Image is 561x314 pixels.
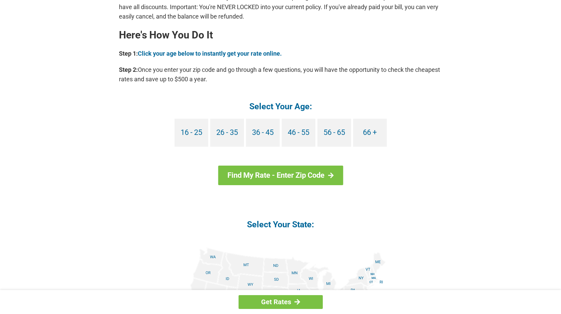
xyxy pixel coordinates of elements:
[239,295,323,309] a: Get Rates
[282,119,315,147] a: 46 - 55
[119,50,138,57] b: Step 1:
[246,119,280,147] a: 36 - 45
[317,119,351,147] a: 56 - 65
[210,119,244,147] a: 26 - 35
[353,119,387,147] a: 66 +
[119,66,138,73] b: Step 2:
[119,65,442,84] p: Once you enter your zip code and go through a few questions, you will have the opportunity to che...
[119,101,442,112] h4: Select Your Age:
[119,30,442,40] h2: Here's How You Do It
[119,219,442,230] h4: Select Your State:
[175,119,208,147] a: 16 - 25
[218,166,343,185] a: Find My Rate - Enter Zip Code
[138,50,282,57] a: Click your age below to instantly get your rate online.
